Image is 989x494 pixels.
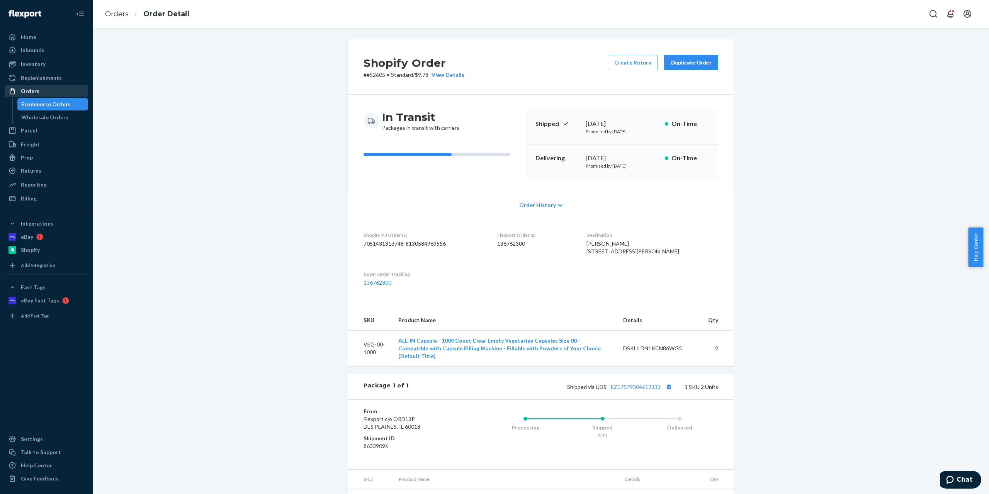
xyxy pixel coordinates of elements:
[617,310,702,331] th: Details
[364,382,409,392] div: Package 1 of 1
[21,312,49,319] div: Add Fast Tag
[73,6,88,22] button: Close Navigation
[21,475,58,482] div: Give Feedback
[608,55,658,70] button: Create Return
[623,345,696,352] div: DSKU: DN1KCN86WG5
[21,462,52,469] div: Help Center
[5,72,88,84] a: Replenishments
[428,71,464,79] button: View Details
[5,217,88,230] button: Integrations
[5,192,88,205] a: Billing
[497,240,574,248] dd: 136762300
[664,382,674,392] button: Copy tracking number
[535,119,579,128] p: Shipped
[671,59,712,66] div: Duplicate Order
[21,46,44,54] div: Inbounds
[611,384,661,390] a: EZ17579504617333
[664,55,718,70] button: Duplicate Order
[364,407,456,415] dt: From
[5,58,88,70] a: Inventory
[364,240,485,248] dd: 7051431313748-8130584969556
[21,33,36,41] div: Home
[5,244,88,256] a: Shopify
[586,128,659,135] p: Promised by [DATE]
[641,424,718,431] div: Delivered
[5,472,88,485] button: Give Feedback
[391,71,413,78] span: Standard
[21,220,53,227] div: Integrations
[5,31,88,43] a: Home
[364,55,464,71] h2: Shopify Order
[143,10,189,18] a: Order Detail
[5,281,88,294] button: Fast Tags
[21,74,62,82] div: Replenishments
[364,232,485,238] dt: Shopify V3 Order ID
[5,85,88,97] a: Orders
[5,446,88,458] button: Talk to Support
[586,232,718,238] dt: Destination
[21,100,71,108] div: Ecommerce Orders
[21,87,39,95] div: Orders
[5,259,88,272] a: Add Integration
[393,470,619,489] th: Product Name
[21,141,40,148] div: Freight
[21,246,40,254] div: Shopify
[392,310,617,331] th: Product Name
[5,138,88,151] a: Freight
[567,384,674,390] span: Shipped via UDS
[487,424,564,431] div: Processing
[586,163,659,169] p: Promised by [DATE]
[105,10,129,18] a: Orders
[5,459,88,472] a: Help Center
[968,227,983,267] button: Help Center
[21,435,43,443] div: Settings
[21,297,59,304] div: eBay Fast Tags
[704,470,734,489] th: Qty
[21,283,46,291] div: Fast Tags
[21,167,41,175] div: Returns
[926,6,941,22] button: Open Search Box
[943,6,958,22] button: Open notifications
[5,433,88,445] a: Settings
[348,310,392,331] th: SKU
[586,240,679,255] span: [PERSON_NAME] [STREET_ADDRESS][PERSON_NAME]
[17,111,88,124] a: Wholesale Orders
[398,337,601,359] a: ALL-IN Capsule - 1000 Count Clear Empty Vegetarian Capsules Size 00 - Compatible with Capsule Fil...
[21,127,37,134] div: Parcel
[409,382,718,392] div: 1 SKU 2 Units
[364,442,456,450] dd: 86339096
[5,44,88,56] a: Inbounds
[519,201,556,209] span: Order History
[8,10,41,18] img: Flexport logo
[535,154,579,163] p: Delivering
[21,448,61,456] div: Talk to Support
[21,114,68,121] div: Wholesale Orders
[5,151,88,164] a: Prep
[497,232,574,238] dt: Flexport Order ID
[21,195,37,202] div: Billing
[586,154,659,163] div: [DATE]
[702,310,734,331] th: Qty
[99,3,195,25] ol: breadcrumbs
[364,416,420,430] span: Flexport c/o ORD13P DES PLAINES, IL 60018
[564,424,641,431] div: Shipped
[382,110,459,124] h3: In Transit
[5,294,88,307] a: eBay Fast Tags
[21,181,47,188] div: Reporting
[5,124,88,137] a: Parcel
[348,331,392,367] td: VEG-00-1000
[671,119,709,128] p: On-Time
[348,470,393,489] th: SKU
[5,165,88,177] a: Returns
[5,231,88,243] a: eBay
[21,262,55,268] div: Add Integration
[5,310,88,322] a: Add Fast Tag
[586,119,659,128] div: [DATE]
[702,331,734,367] td: 2
[382,110,459,132] div: Packages in transit with carriers
[17,98,88,110] a: Ecommerce Orders
[564,432,641,439] div: 9/15
[387,71,389,78] span: •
